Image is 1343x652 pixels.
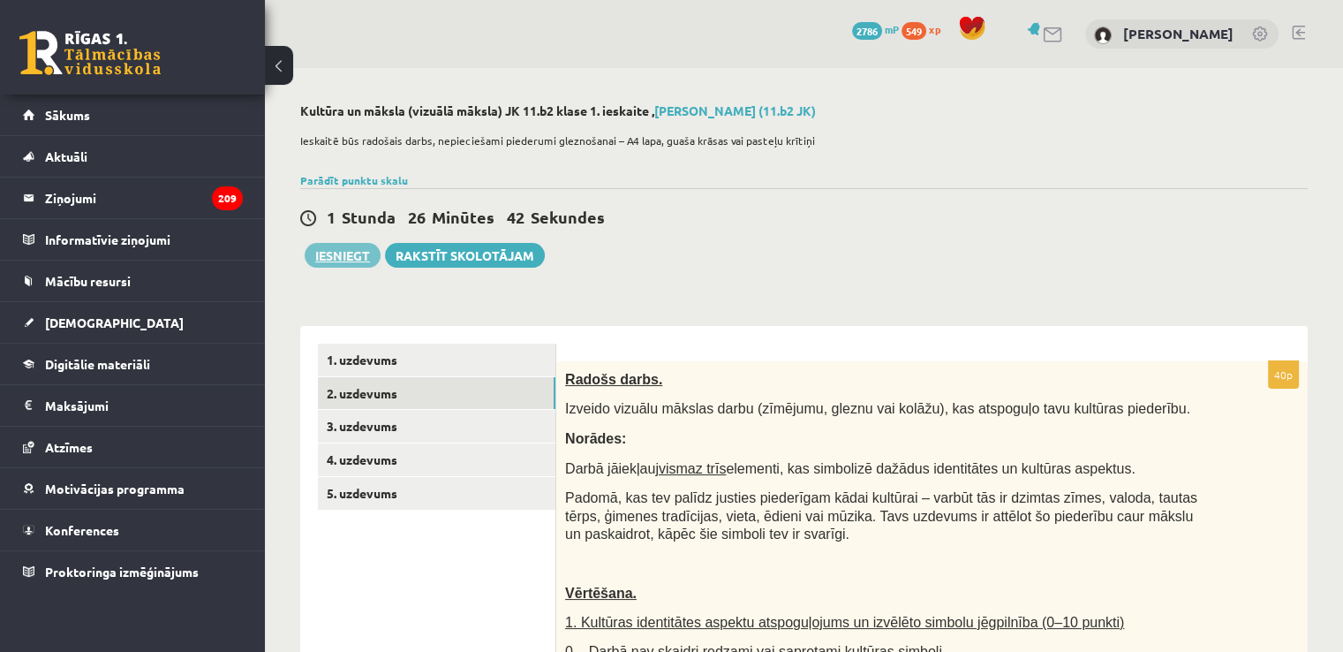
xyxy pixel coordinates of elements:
[23,136,243,177] a: Aktuāli
[1123,25,1234,42] a: [PERSON_NAME]
[318,377,555,410] a: 2. uzdevums
[45,522,119,538] span: Konferences
[531,207,605,227] span: Sekundes
[408,207,426,227] span: 26
[45,356,150,372] span: Digitālie materiāli
[318,444,555,476] a: 4. uzdevums
[565,431,626,446] span: Norādes:
[902,22,949,36] a: 549 xp
[300,173,408,187] a: Parādīt punktu skalu
[300,133,1299,148] p: Ieskaitē būs radošais darbs, nepieciešami piederumi gleznošanai – A4 lapa, guaša krāsas vai paste...
[300,103,1308,118] h2: Kultūra un māksla (vizuālā māksla) JK 11.b2 klase 1. ieskaite ,
[23,261,243,301] a: Mācību resursi
[342,207,396,227] span: Stunda
[565,586,637,601] span: Vērtēšana.
[385,243,545,268] a: Rakstīt skolotājam
[212,186,243,210] i: 209
[318,344,555,376] a: 1. uzdevums
[852,22,899,36] a: 2786 mP
[18,18,714,36] body: Editor, wiswyg-editor-user-answer-47433817841800
[565,490,1197,542] span: Padomā, kas tev palīdz justies piederīgam kādai kultūrai – varbūt tās ir dzimtas zīmes, valoda, t...
[654,102,816,118] a: [PERSON_NAME] (11.b2 JK)
[432,207,494,227] span: Minūtes
[45,481,185,497] span: Motivācijas programma
[45,439,93,455] span: Atzīmes
[45,107,90,123] span: Sākums
[305,243,381,268] button: Iesniegt
[45,219,243,260] legend: Informatīvie ziņojumi
[885,22,899,36] span: mP
[45,273,131,289] span: Mācību resursi
[45,315,184,330] span: [DEMOGRAPHIC_DATA]
[45,385,243,426] legend: Maksājumi
[45,178,243,218] legend: Ziņojumi
[23,468,243,509] a: Motivācijas programma
[23,344,243,384] a: Digitālie materiāli
[565,401,1190,416] span: Izveido vizuālu mākslas darbu (zīmējumu, gleznu vai kolāžu), kas atspoguļo tavu kultūras piederību.
[659,461,726,476] u: vismaz trīs
[852,22,882,40] span: 2786
[507,207,524,227] span: 42
[929,22,940,36] span: xp
[1094,27,1112,44] img: Grieta Anna Novika
[902,22,926,40] span: 549
[23,95,243,135] a: Sākums
[23,510,243,550] a: Konferences
[45,564,199,580] span: Proktoringa izmēģinājums
[23,219,243,260] a: Informatīvie ziņojumi
[23,551,243,592] a: Proktoringa izmēģinājums
[23,302,243,343] a: [DEMOGRAPHIC_DATA]
[23,427,243,467] a: Atzīmes
[23,178,243,218] a: Ziņojumi209
[565,615,1124,630] span: 1. Kultūras identitātes aspektu atspoguļojums un izvēlēto simbolu jēgpilnība (0–10 punkti)
[318,477,555,510] a: 5. uzdevums
[19,31,161,75] a: Rīgas 1. Tālmācības vidusskola
[318,410,555,443] a: 3. uzdevums
[565,461,1136,476] span: Darbā jāiekļauj elementi, kas simbolizē dažādus identitātes un kultūras aspektus.
[1268,360,1299,389] p: 40p
[45,148,87,164] span: Aktuāli
[327,207,336,227] span: 1
[565,372,662,387] span: Radošs darbs.
[23,385,243,426] a: Maksājumi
